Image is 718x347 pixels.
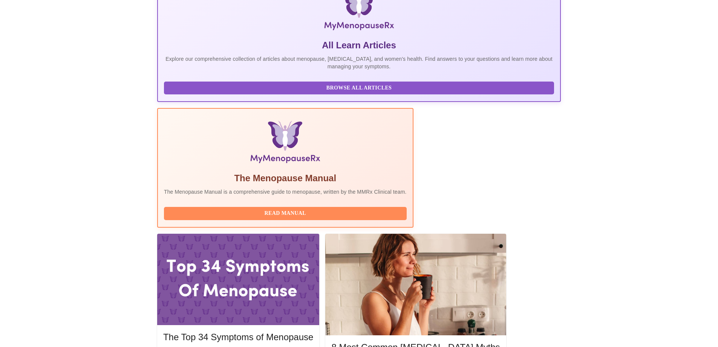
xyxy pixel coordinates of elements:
a: Read Manual [164,210,409,216]
img: Menopause Manual [202,121,368,166]
h5: All Learn Articles [164,39,554,51]
p: Explore our comprehensive collection of articles about menopause, [MEDICAL_DATA], and women's hea... [164,55,554,70]
a: Browse All Articles [164,84,556,91]
button: Browse All Articles [164,82,554,95]
h5: The Top 34 Symptoms of Menopause [163,331,313,343]
span: Read Manual [171,209,399,218]
button: Read Manual [164,207,407,220]
p: The Menopause Manual is a comprehensive guide to menopause, written by the MMRx Clinical team. [164,188,407,196]
h5: The Menopause Manual [164,172,407,184]
span: Browse All Articles [171,83,547,93]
